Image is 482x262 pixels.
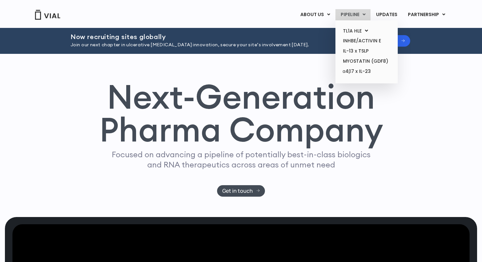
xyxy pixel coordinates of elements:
[70,33,341,40] h2: Now recruiting sites globally
[295,9,335,20] a: ABOUT USMenu Toggle
[335,9,371,20] a: PIPELINEMenu Toggle
[403,9,451,20] a: PARTNERSHIPMenu Toggle
[109,149,373,170] p: Focused on advancing a pipeline of potentially best-in-class biologics and RNA therapeutics acros...
[70,41,341,49] p: Join our next chapter in ulcerative [MEDICAL_DATA] innovation, secure your site’s involvement [DA...
[338,36,395,46] a: INHBE/ACTIVIN E
[222,188,253,193] span: Get in touch
[338,66,395,77] a: α4β7 x IL-23
[34,10,61,20] img: Vial Logo
[338,26,395,36] a: TL1A HLEMenu Toggle
[371,9,402,20] a: UPDATES
[338,56,395,66] a: MYOSTATIN (GDF8)
[338,46,395,56] a: IL-13 x TSLP
[217,185,265,197] a: Get in touch
[99,80,383,146] h1: Next-Generation Pharma Company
